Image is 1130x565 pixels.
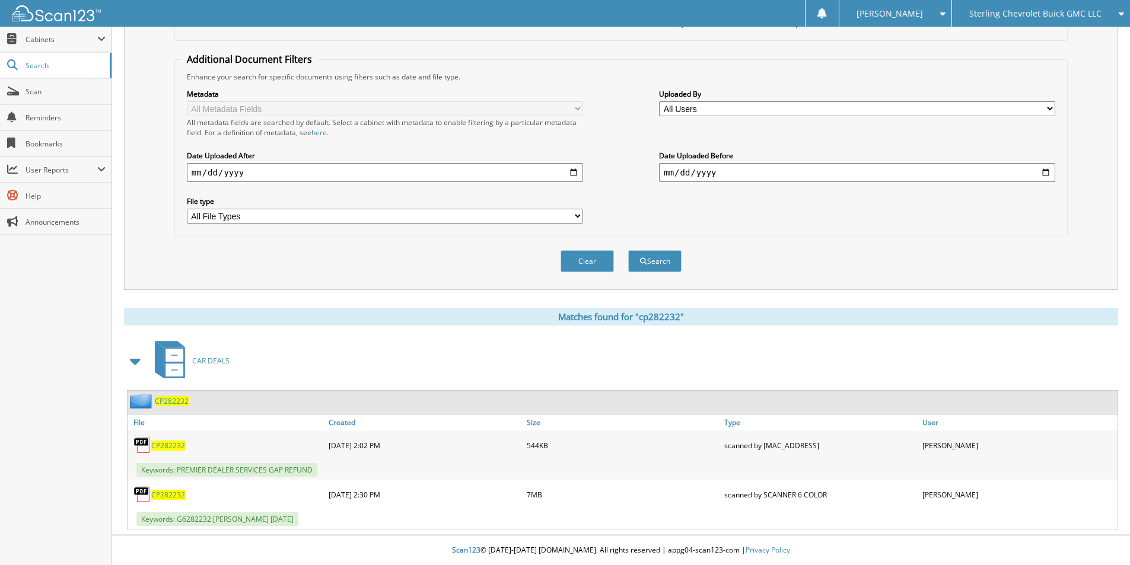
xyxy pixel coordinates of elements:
button: Clear [561,250,614,272]
span: Keywords: PREMIER DEALER SERVICES GAP REFUND [136,463,317,477]
legend: Additional Document Filters [181,53,318,66]
span: Announcements [26,217,106,227]
div: [DATE] 2:30 PM [326,483,524,506]
a: here [311,127,327,138]
a: CP282232 [155,396,189,406]
a: File [128,414,326,430]
iframe: Chat Widget [1071,508,1130,565]
div: 7MB [524,483,722,506]
span: CAR DEALS [192,356,230,366]
img: PDF.png [133,486,151,503]
input: end [659,163,1055,182]
span: Reminders [26,113,106,123]
span: Scan123 [452,545,480,555]
a: Size [524,414,722,430]
label: Uploaded By [659,89,1055,99]
span: Help [26,191,106,201]
a: CP282232 [151,440,185,451]
a: CAR DEALS [148,337,230,384]
div: [PERSON_NAME] [919,483,1118,506]
div: scanned by SCANNER 6 COLOR [721,483,919,506]
a: Privacy Policy [746,545,790,555]
span: Bookmarks [26,139,106,149]
div: 544KB [524,433,722,457]
label: Date Uploaded After [187,151,583,161]
div: All metadata fields are searched by default. Select a cabinet with metadata to enable filtering b... [187,117,583,138]
a: Created [326,414,524,430]
div: Enhance your search for specific documents using filters such as date and file type. [181,72,1061,82]
span: Sterling Chevrolet Buick GMC LLC [969,10,1102,17]
input: start [187,163,583,182]
img: folder2.png [130,394,155,408]
label: File type [187,196,583,206]
div: [PERSON_NAME] [919,433,1118,457]
a: CP282232 [151,490,185,500]
a: User [919,414,1118,430]
span: User Reports [26,165,97,175]
label: Metadata [187,89,583,99]
a: Type [721,414,919,430]
span: Cabinets [26,34,97,44]
label: Date Uploaded Before [659,151,1055,161]
span: Keywords: G6282232 [PERSON_NAME] [DATE] [136,512,298,526]
div: [DATE] 2:02 PM [326,433,524,457]
span: [PERSON_NAME] [857,10,923,17]
button: Search [628,250,682,272]
img: PDF.png [133,436,151,454]
span: Search [26,60,104,71]
div: scanned by [MAC_ADDRESS] [721,433,919,457]
div: © [DATE]-[DATE] [DOMAIN_NAME]. All rights reserved | appg04-scan123-com | [112,536,1130,565]
div: Matches found for "cp282232" [124,308,1118,325]
span: Scan [26,87,106,97]
img: scan123-logo-white.svg [12,5,101,21]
